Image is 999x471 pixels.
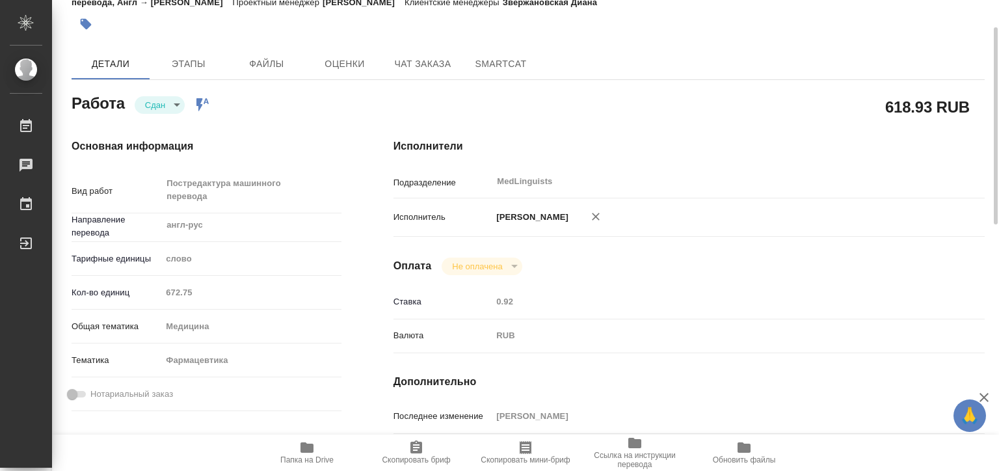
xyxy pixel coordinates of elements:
[161,283,341,302] input: Пустое поле
[72,432,341,448] h4: [PERSON_NAME]
[135,96,185,114] div: Сдан
[581,202,610,231] button: Удалить исполнителя
[72,354,161,367] p: Тематика
[470,56,532,72] span: SmartCat
[72,139,341,154] h4: Основная информация
[393,374,985,390] h4: Дополнительно
[72,90,125,114] h2: Работа
[481,455,570,464] span: Скопировать мини-бриф
[393,176,492,189] p: Подразделение
[713,455,776,464] span: Обновить файлы
[580,435,689,471] button: Ссылка на инструкции перевода
[393,410,492,423] p: Последнее изменение
[72,286,161,299] p: Кол-во единиц
[72,320,161,333] p: Общая тематика
[689,435,799,471] button: Обновить файлы
[72,185,161,198] p: Вид работ
[280,455,334,464] span: Папка на Drive
[313,56,376,72] span: Оценки
[252,435,362,471] button: Папка на Drive
[161,316,341,338] div: Медицина
[448,261,506,272] button: Не оплачена
[492,407,935,425] input: Пустое поле
[492,292,935,311] input: Пустое поле
[442,258,522,275] div: Сдан
[157,56,220,72] span: Этапы
[588,451,682,469] span: Ссылка на инструкции перевода
[393,295,492,308] p: Ставка
[393,139,985,154] h4: Исполнители
[72,10,100,38] button: Добавить тэг
[79,56,142,72] span: Детали
[382,455,450,464] span: Скопировать бриф
[362,435,471,471] button: Скопировать бриф
[72,252,161,265] p: Тарифные единицы
[161,349,341,371] div: Фармацевтика
[393,329,492,342] p: Валюта
[161,248,341,270] div: слово
[72,213,161,239] p: Направление перевода
[393,258,432,274] h4: Оплата
[953,399,986,432] button: 🙏
[492,325,935,347] div: RUB
[885,96,970,118] h2: 618.93 RUB
[235,56,298,72] span: Файлы
[141,100,169,111] button: Сдан
[393,211,492,224] p: Исполнитель
[492,211,568,224] p: [PERSON_NAME]
[90,388,173,401] span: Нотариальный заказ
[392,56,454,72] span: Чат заказа
[471,435,580,471] button: Скопировать мини-бриф
[959,402,981,429] span: 🙏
